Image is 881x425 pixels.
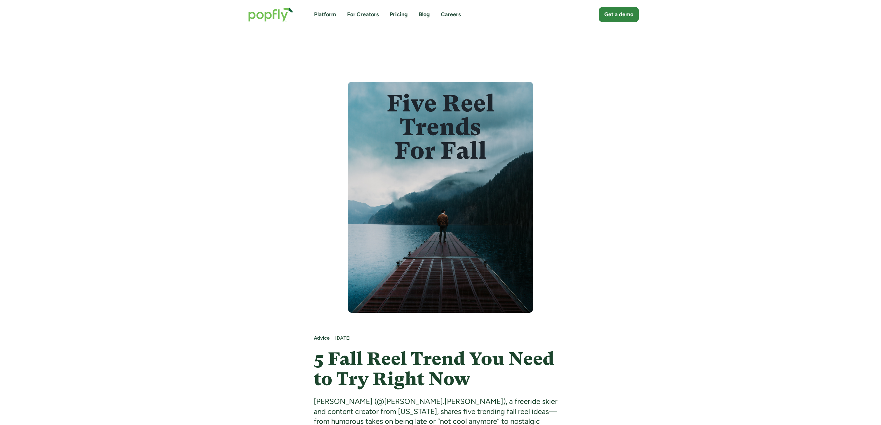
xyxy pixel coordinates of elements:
a: home [242,1,299,28]
a: Advice [314,335,330,341]
div: Get a demo [604,11,633,18]
a: Blog [419,11,430,18]
a: Pricing [390,11,408,18]
div: [DATE] [335,335,568,341]
a: Careers [441,11,461,18]
h1: 5 Fall Reel Trend You Need to Try Right Now [314,349,568,389]
a: For Creators [347,11,379,18]
a: Get a demo [599,7,639,22]
a: Platform [314,11,336,18]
